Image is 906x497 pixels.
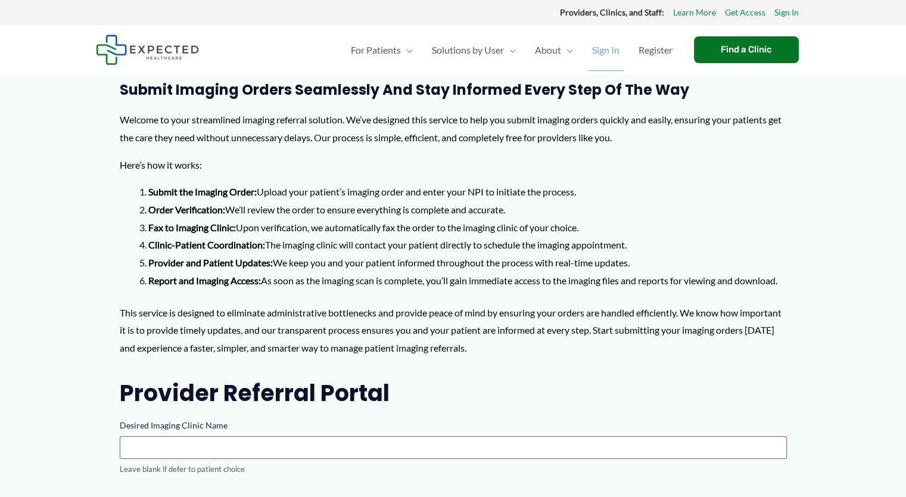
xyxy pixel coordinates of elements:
a: Find a Clinic [694,36,799,63]
h2: Provider Referral Portal [120,378,787,408]
p: Welcome to your streamlined imaging referral solution. We’ve designed this service to help you su... [120,111,787,146]
span: Menu Toggle [561,29,573,71]
strong: Clinic-Patient Coordination: [148,239,265,250]
img: Expected Healthcare Logo - side, dark font, small [96,35,199,65]
li: The imaging clinic will contact your patient directly to schedule the imaging appointment. [148,236,787,254]
span: About [535,29,561,71]
p: This service is designed to eliminate administrative bottlenecks and provide peace of mind by ens... [120,304,787,357]
li: Upon verification, we automatically fax the order to the imaging clinic of your choice. [148,219,787,237]
a: Register [629,29,682,71]
span: Menu Toggle [401,29,413,71]
strong: Order Verification: [148,204,225,215]
p: Here’s how it works: [120,156,787,174]
h3: Submit Imaging Orders Seamlessly and Stay Informed Every Step of the Way [120,80,787,99]
a: Get Access [725,5,765,20]
li: We’ll review the order to ensure everything is complete and accurate. [148,201,787,219]
strong: Report and Imaging Access: [148,275,261,286]
span: Register [639,29,673,71]
a: For PatientsMenu Toggle [341,29,422,71]
div: Leave blank if defer to patient choice [120,464,787,475]
a: Solutions by UserMenu Toggle [422,29,525,71]
span: Solutions by User [432,29,504,71]
li: As soon as the imaging scan is complete, you’ll gain immediate access to the imaging files and re... [148,272,787,290]
a: Sign In [774,5,799,20]
nav: Primary Site Navigation [341,29,682,71]
li: We keep you and your patient informed throughout the process with real-time updates. [148,254,787,272]
a: Sign In [583,29,629,71]
span: Sign In [592,29,619,71]
strong: Submit the Imaging Order: [148,186,257,197]
span: For Patients [351,29,401,71]
a: AboutMenu Toggle [525,29,583,71]
strong: Fax to Imaging Clinic: [148,222,236,233]
span: Menu Toggle [504,29,516,71]
li: Upload your patient’s imaging order and enter your NPI to initiate the process. [148,183,787,201]
label: Desired Imaging Clinic Name [120,420,787,431]
strong: Provider and Patient Updates: [148,257,273,268]
a: Learn More [673,5,716,20]
strong: Providers, Clinics, and Staff: [560,7,664,17]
